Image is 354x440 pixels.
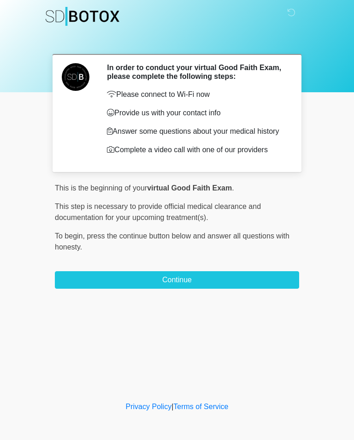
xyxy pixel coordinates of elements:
[46,7,119,26] img: SDBotox Logo
[55,232,87,240] span: To begin,
[55,271,299,289] button: Continue
[107,126,285,137] p: Answer some questions about your medical history
[126,403,172,410] a: Privacy Policy
[107,107,285,119] p: Provide us with your contact info
[55,202,261,221] span: This step is necessary to provide official medical clearance and documentation for your upcoming ...
[55,184,147,192] span: This is the beginning of your
[107,144,285,155] p: Complete a video call with one of our providers
[55,232,289,251] span: press the continue button below and answer all questions with honesty.
[107,89,285,100] p: Please connect to Wi-Fi now
[62,63,89,91] img: Agent Avatar
[147,184,232,192] strong: virtual Good Faith Exam
[171,403,173,410] a: |
[173,403,228,410] a: Terms of Service
[107,63,285,81] h2: In order to conduct your virtual Good Faith Exam, please complete the following steps:
[48,33,306,50] h1: ‎ ‎
[232,184,234,192] span: .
